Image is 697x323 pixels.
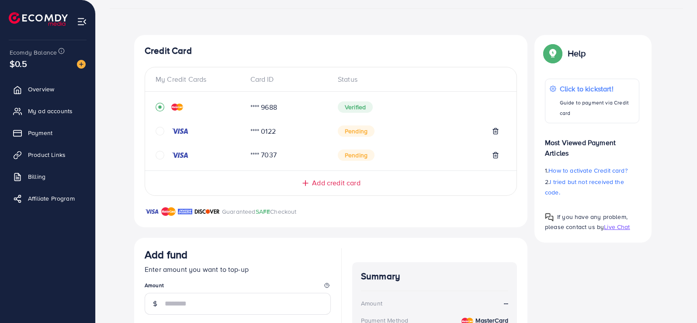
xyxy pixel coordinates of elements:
[145,281,331,292] legend: Amount
[156,103,164,111] svg: record circle
[77,60,86,69] img: image
[7,190,89,207] a: Affiliate Program
[28,194,75,203] span: Affiliate Program
[338,101,373,113] span: Verified
[171,128,189,135] img: credit
[7,80,89,98] a: Overview
[145,45,517,56] h4: Credit Card
[7,102,89,120] a: My ad accounts
[545,177,639,198] p: 2.
[604,222,630,231] span: Live Chat
[145,264,331,274] p: Enter amount you want to top-up
[171,152,189,159] img: credit
[28,150,66,159] span: Product Links
[560,97,635,118] p: Guide to payment via Credit card
[77,17,87,27] img: menu
[548,166,627,175] span: How to activate Credit card?
[10,57,28,70] span: $0.5
[7,124,89,142] a: Payment
[545,213,554,222] img: Popup guide
[10,48,57,57] span: Ecomdy Balance
[28,107,73,115] span: My ad accounts
[9,12,68,26] img: logo
[171,104,183,111] img: credit
[156,151,164,160] svg: circle
[545,45,561,61] img: Popup guide
[504,298,508,308] strong: --
[7,168,89,185] a: Billing
[660,284,690,316] iframe: Chat
[156,127,164,135] svg: circle
[28,172,45,181] span: Billing
[545,165,639,176] p: 1.
[243,74,331,84] div: Card ID
[145,248,187,261] h3: Add fund
[545,130,639,158] p: Most Viewed Payment Articles
[178,206,192,217] img: brand
[545,177,624,197] span: I tried but not received the code.
[361,299,382,308] div: Amount
[222,206,297,217] p: Guaranteed Checkout
[331,74,506,84] div: Status
[338,149,375,161] span: Pending
[194,206,220,217] img: brand
[161,206,176,217] img: brand
[28,129,52,137] span: Payment
[28,85,54,94] span: Overview
[568,48,586,59] p: Help
[7,146,89,163] a: Product Links
[156,74,243,84] div: My Credit Cards
[312,178,360,188] span: Add credit card
[361,271,508,282] h4: Summary
[545,212,628,231] span: If you have any problem, please contact us by
[560,83,635,94] p: Click to kickstart!
[338,125,375,137] span: Pending
[145,206,159,217] img: brand
[256,207,270,216] span: SAFE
